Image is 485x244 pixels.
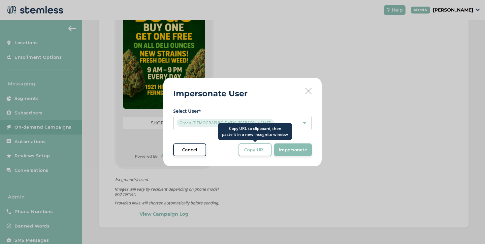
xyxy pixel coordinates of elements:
[173,143,206,157] button: Cancel
[173,107,312,114] label: Select User
[182,147,197,153] span: Cancel
[279,147,307,153] span: Impersonate
[218,123,292,140] div: Copy URL to clipboard, then paste it in a new incognito window
[244,147,266,153] span: Copy URL
[452,212,485,244] iframe: Chat Widget
[177,119,274,127] span: Green [DEMOGRAPHIC_DATA] ([PERSON_NAME])
[173,88,247,100] h2: Impersonate User
[274,143,312,157] button: Impersonate
[239,143,272,157] button: Copy URL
